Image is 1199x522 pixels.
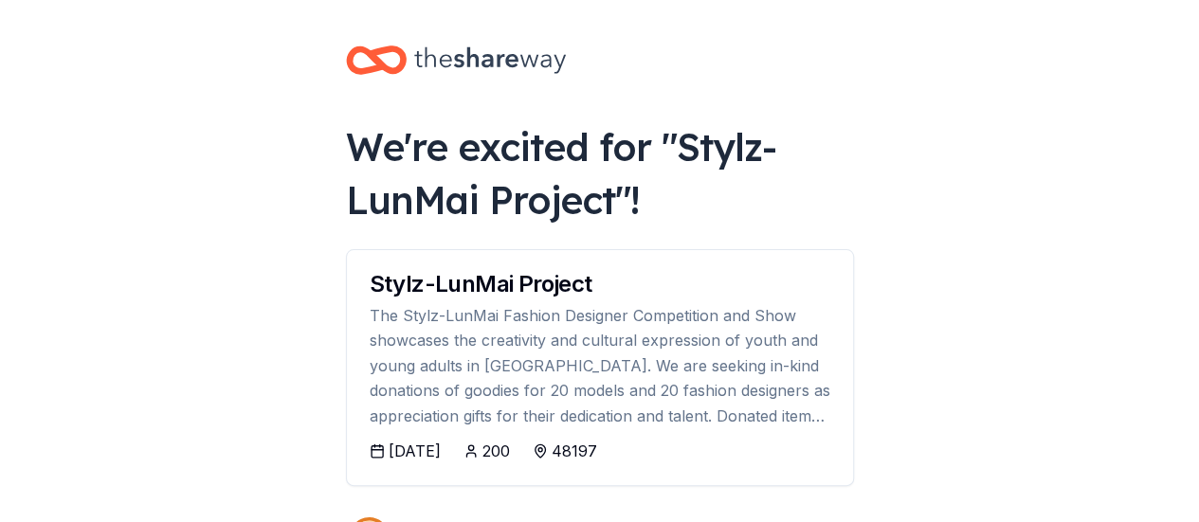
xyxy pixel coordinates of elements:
[552,440,597,462] div: 48197
[346,120,854,226] div: We're excited for " Stylz-LunMai Project "!
[370,273,830,296] div: Stylz-LunMai Project
[389,440,441,462] div: [DATE]
[482,440,510,462] div: 200
[370,303,830,428] div: The Stylz-LunMai Fashion Designer Competition and Show showcases the creativity and cultural expr...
